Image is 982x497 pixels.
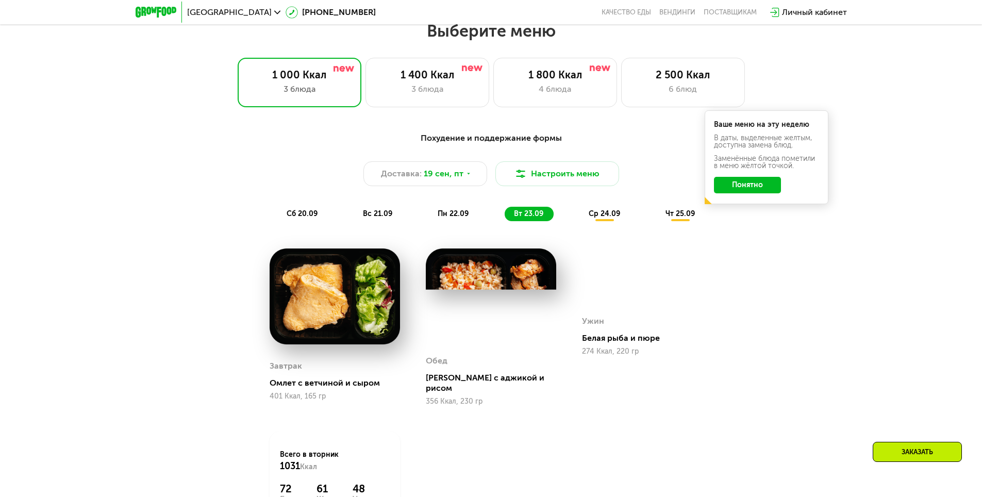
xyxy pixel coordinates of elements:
div: Всего в вторник [280,450,390,472]
span: чт 25.09 [665,209,695,218]
div: 1 400 Ккал [376,69,478,81]
div: Омлет с ветчиной и сыром [270,378,408,388]
span: пн 22.09 [438,209,469,218]
div: 1 800 Ккал [504,69,606,81]
h2: Выберите меню [33,21,949,41]
div: Заказать [873,442,962,462]
span: Доставка: [381,168,422,180]
div: Заменённые блюда пометили в меню жёлтой точкой. [714,155,819,170]
span: ср 24.09 [589,209,620,218]
div: 1 000 Ккал [248,69,351,81]
div: 274 Ккал, 220 гр [582,392,712,401]
div: 6 блюд [632,83,734,95]
div: 401 Ккал, 165 гр [270,392,400,401]
div: Похудение и поддержание формы [186,132,796,145]
span: Ккал [300,462,317,471]
span: вт 23.09 [514,209,543,218]
button: Настроить меню [495,161,619,186]
div: [PERSON_NAME] с аджикой и рисом [426,373,564,393]
div: Ваше меню на эту неделю [714,121,819,128]
div: Ужин [582,358,604,374]
div: 3 блюда [248,83,351,95]
button: Понятно [714,177,781,193]
div: Обед [426,353,447,369]
div: Белая рыба и пюре [582,378,721,388]
div: поставщикам [704,8,757,16]
a: Вендинги [659,8,695,16]
div: 48 [353,483,390,495]
span: 19 сен, пт [424,168,463,180]
div: 72 [280,483,304,495]
a: [PHONE_NUMBER] [286,6,376,19]
span: [GEOGRAPHIC_DATA] [187,8,272,16]
div: 4 блюда [504,83,606,95]
span: 1031 [280,460,300,472]
div: Личный кабинет [782,6,847,19]
div: 356 Ккал, 230 гр [426,397,556,406]
div: В даты, выделенные желтым, доступна замена блюд. [714,135,819,149]
a: Качество еды [602,8,651,16]
span: вс 21.09 [363,209,392,218]
div: 3 блюда [376,83,478,95]
span: сб 20.09 [287,209,318,218]
div: 2 500 Ккал [632,69,734,81]
div: 61 [317,483,340,495]
div: Завтрак [270,358,302,374]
